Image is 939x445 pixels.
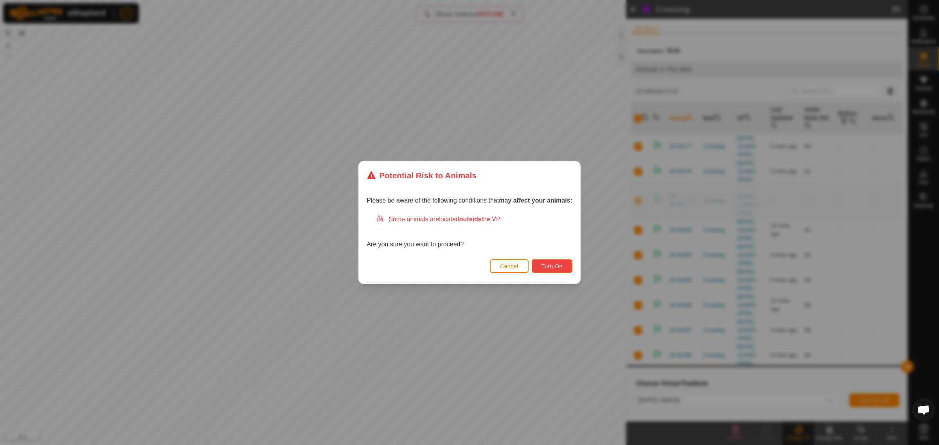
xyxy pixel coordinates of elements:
span: Turn On [541,263,563,269]
span: Please be aware of the following conditions that [367,197,572,204]
div: Some animals are [376,215,572,224]
button: Cancel [490,259,529,273]
button: Turn On [532,259,572,273]
span: located the VP. [439,216,501,222]
div: Potential Risk to Animals [367,169,477,181]
span: Cancel [500,263,518,269]
div: Open chat [912,398,935,422]
strong: outside [459,216,482,222]
div: Are you sure you want to proceed? [367,215,572,249]
strong: may affect your animals: [499,197,572,204]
